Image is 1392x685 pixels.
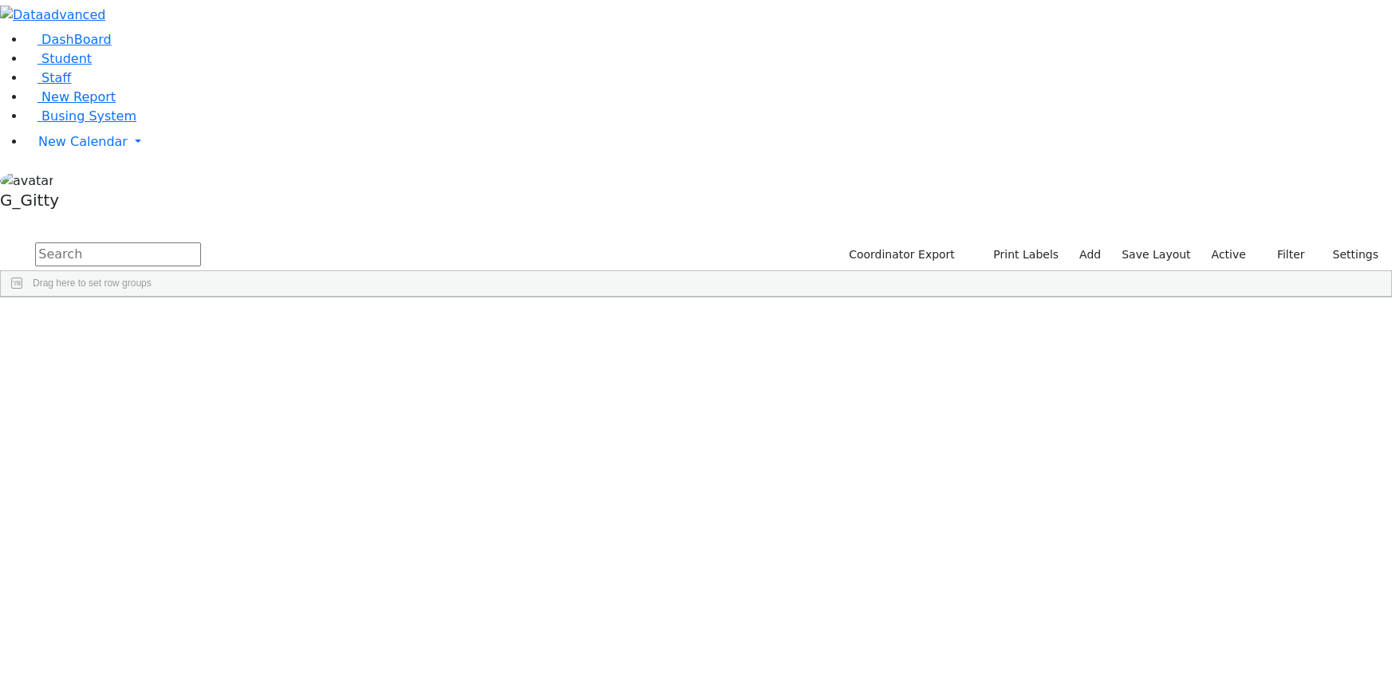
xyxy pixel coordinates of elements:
button: Coordinator Export [838,242,962,267]
button: Save Layout [1114,242,1197,267]
span: DashBoard [41,32,112,47]
input: Search [35,242,201,266]
a: Student [26,51,92,66]
span: Busing System [41,108,136,124]
span: New Report [41,89,116,104]
label: Active [1205,242,1253,267]
a: Staff [26,70,71,85]
span: Student [41,51,92,66]
a: New Calendar [26,126,1392,158]
a: Add [1072,242,1108,267]
button: Settings [1312,242,1386,267]
span: Drag here to set row groups [33,278,152,289]
span: New Calendar [38,134,128,149]
a: New Report [26,89,116,104]
a: Busing System [26,108,136,124]
a: DashBoard [26,32,112,47]
button: Filter [1256,242,1312,267]
button: Print Labels [975,242,1066,267]
span: Staff [41,70,71,85]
